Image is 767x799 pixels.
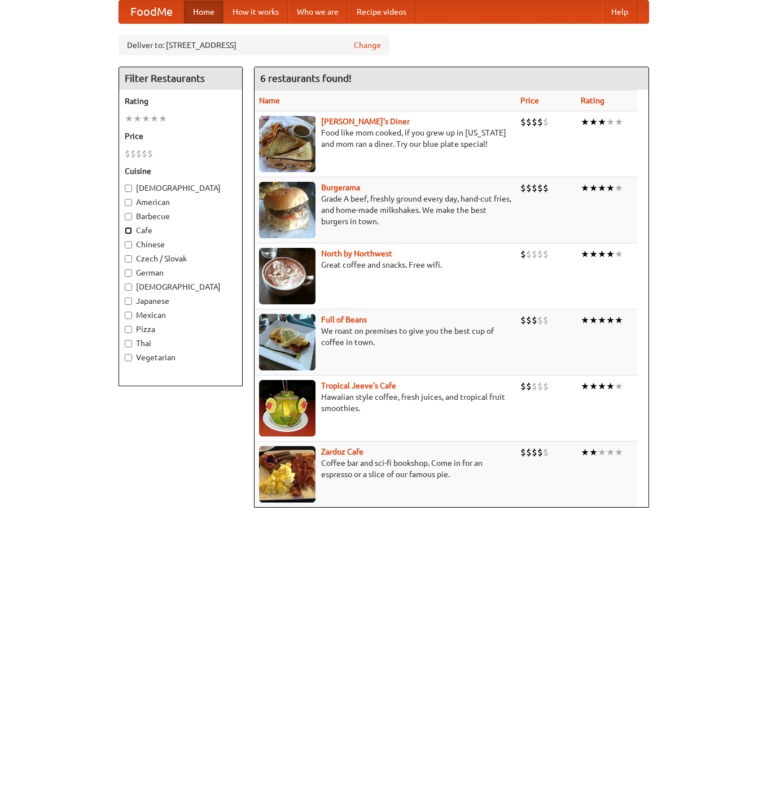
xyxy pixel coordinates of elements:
[354,40,381,51] a: Change
[321,315,367,324] a: Full of Beans
[125,267,236,278] label: German
[532,248,537,260] li: $
[119,35,389,55] div: Deliver to: [STREET_ADDRESS]
[259,193,511,227] p: Grade A beef, freshly ground every day, hand-cut fries, and home-made milkshakes. We make the bes...
[543,446,549,459] li: $
[615,446,623,459] li: ★
[526,380,532,392] li: $
[119,67,242,90] h4: Filter Restaurants
[520,380,526,392] li: $
[520,182,526,194] li: $
[259,127,511,150] p: Food like mom cooked, if you grew up in [US_STATE] and mom ran a diner. Try our blue plate special!
[589,446,598,459] li: ★
[606,248,615,260] li: ★
[259,380,315,436] img: jeeves.jpg
[259,446,315,503] img: zardoz.jpg
[321,249,392,258] a: North by Northwest
[142,147,147,160] li: $
[125,185,132,192] input: [DEMOGRAPHIC_DATA]
[184,1,223,23] a: Home
[150,112,159,125] li: ★
[136,147,142,160] li: $
[537,446,543,459] li: $
[543,248,549,260] li: $
[598,182,606,194] li: ★
[125,298,132,305] input: Japanese
[125,309,236,321] label: Mexican
[543,182,549,194] li: $
[125,147,130,160] li: $
[159,112,167,125] li: ★
[125,295,236,307] label: Japanese
[537,380,543,392] li: $
[125,312,132,319] input: Mexican
[125,211,236,222] label: Barbecue
[223,1,288,23] a: How it works
[133,112,142,125] li: ★
[526,248,532,260] li: $
[532,446,537,459] li: $
[125,338,236,349] label: Thai
[125,324,236,335] label: Pizza
[543,314,549,326] li: $
[125,255,132,263] input: Czech / Slovak
[581,248,589,260] li: ★
[321,117,410,126] a: [PERSON_NAME]'s Diner
[602,1,637,23] a: Help
[125,239,236,250] label: Chinese
[615,116,623,128] li: ★
[125,197,236,208] label: American
[125,182,236,194] label: [DEMOGRAPHIC_DATA]
[598,248,606,260] li: ★
[543,116,549,128] li: $
[288,1,348,23] a: Who we are
[259,314,315,370] img: beans.jpg
[537,116,543,128] li: $
[532,116,537,128] li: $
[526,446,532,459] li: $
[259,325,511,348] p: We roast on premises to give you the best cup of coffee in town.
[526,116,532,128] li: $
[589,116,598,128] li: ★
[259,457,511,480] p: Coffee bar and sci-fi bookshop. Come in for an espresso or a slice of our famous pie.
[125,281,236,292] label: [DEMOGRAPHIC_DATA]
[125,253,236,264] label: Czech / Slovak
[615,314,623,326] li: ★
[260,73,352,84] ng-pluralize: 6 restaurants found!
[125,269,132,277] input: German
[125,225,236,236] label: Cafe
[581,96,604,105] a: Rating
[348,1,415,23] a: Recipe videos
[125,326,132,333] input: Pizza
[606,446,615,459] li: ★
[520,116,526,128] li: $
[581,446,589,459] li: ★
[125,213,132,220] input: Barbecue
[125,340,132,347] input: Thai
[589,248,598,260] li: ★
[589,182,598,194] li: ★
[125,165,236,177] h5: Cuisine
[259,96,280,105] a: Name
[520,248,526,260] li: $
[532,380,537,392] li: $
[589,314,598,326] li: ★
[537,182,543,194] li: $
[321,381,396,390] a: Tropical Jeeve's Cafe
[125,241,132,248] input: Chinese
[598,446,606,459] li: ★
[532,314,537,326] li: $
[125,352,236,363] label: Vegetarian
[598,380,606,392] li: ★
[520,96,539,105] a: Price
[537,248,543,260] li: $
[125,112,133,125] li: ★
[259,116,315,172] img: sallys.jpg
[606,314,615,326] li: ★
[125,95,236,107] h5: Rating
[598,314,606,326] li: ★
[321,183,360,192] a: Burgerama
